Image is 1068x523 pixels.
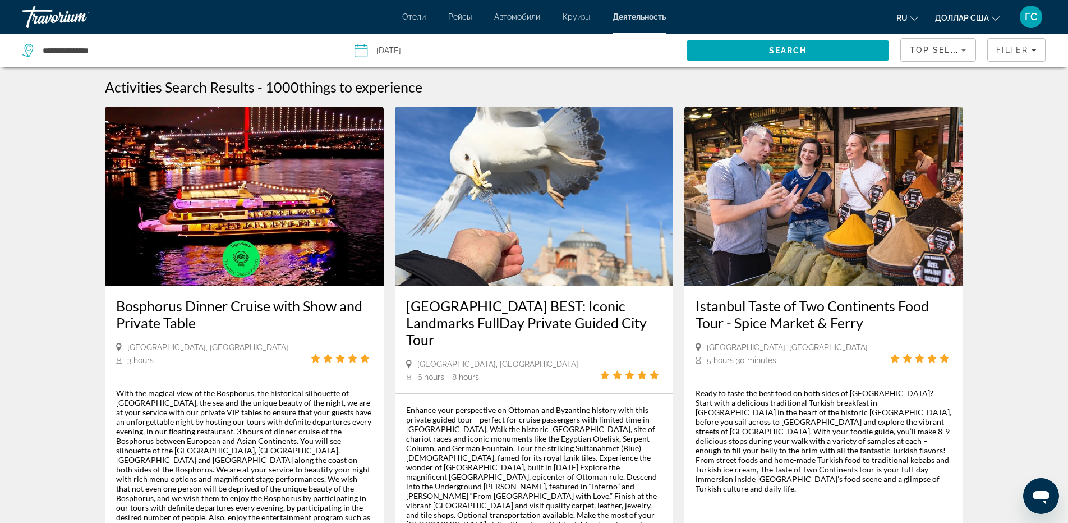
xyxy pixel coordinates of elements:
[257,79,263,95] span: -
[448,12,472,21] a: Рейсы
[116,297,372,331] a: Bosphorus Dinner Cruise with Show and Private Table
[417,360,578,369] span: [GEOGRAPHIC_DATA], [GEOGRAPHIC_DATA]
[696,388,952,493] div: Ready to taste the best food on both sides of [GEOGRAPHIC_DATA]? Start with a delicious tradition...
[42,42,326,59] input: Search destination
[1016,5,1046,29] button: Меню пользователя
[127,343,288,352] span: [GEOGRAPHIC_DATA], [GEOGRAPHIC_DATA]
[935,13,989,22] font: доллар США
[910,43,966,57] mat-select: Sort by
[996,45,1028,54] span: Filter
[355,34,675,67] button: [DATE]Date: Nov 19, 2025
[417,373,479,382] span: 6 hours - 8 hours
[910,45,974,54] span: Top Sellers
[687,40,889,61] button: Search
[127,356,154,365] span: 3 hours
[696,297,952,331] a: Istanbul Taste of Two Continents Food Tour - Spice Market & Ferry
[22,2,135,31] a: Травориум
[402,12,426,21] a: Отели
[563,12,590,21] a: Круизы
[1023,478,1059,514] iframe: Кнопка запуска окна обмена сообщениями
[105,79,255,95] h1: Activities Search Results
[494,12,540,21] a: Автомобили
[684,107,963,286] img: Istanbul Taste of Two Continents Food Tour - Spice Market & Ferry
[769,46,807,55] span: Search
[935,10,1000,26] button: Изменить валюту
[896,10,918,26] button: Изменить язык
[265,79,422,95] h2: 1000
[707,343,868,352] span: [GEOGRAPHIC_DATA], [GEOGRAPHIC_DATA]
[707,356,776,365] span: 5 hours 30 minutes
[896,13,908,22] font: ru
[1025,11,1037,22] font: ГС
[406,297,662,348] a: [GEOGRAPHIC_DATA] BEST: Iconic Landmarks FullDay Private Guided City Tour
[395,107,674,286] img: ISTANBUL BEST: Iconic Landmarks FullDay Private Guided City Tour
[613,12,666,21] a: Деятельность
[987,38,1046,62] button: Filters
[105,107,384,286] img: Bosphorus Dinner Cruise with Show and Private Table
[299,79,422,95] span: things to experience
